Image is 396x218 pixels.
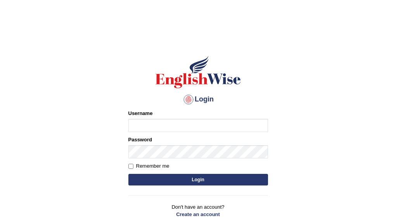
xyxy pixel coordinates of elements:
label: Password [128,136,152,143]
h4: Login [128,93,268,106]
img: Logo of English Wise sign in for intelligent practice with AI [154,55,242,89]
input: Remember me [128,164,133,169]
button: Login [128,174,268,185]
label: Username [128,110,153,117]
a: Create an account [128,211,268,218]
label: Remember me [128,162,169,170]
